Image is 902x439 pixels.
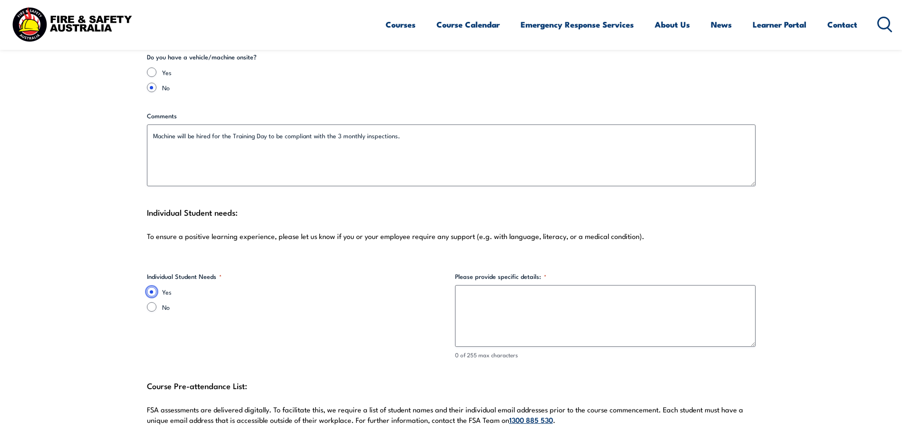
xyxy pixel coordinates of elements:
a: About Us [655,12,690,37]
a: Contact [827,12,857,37]
div: Course Pre-attendance List: [147,379,756,437]
a: 1300 885 530 [509,414,553,425]
label: No [162,83,345,92]
label: Please provide specific details: [455,272,756,281]
a: Emergency Response Services [521,12,634,37]
p: To ensure a positive learning experience, please let us know if you or your employee require any ... [147,231,756,241]
div: 0 of 255 max characters [455,351,756,360]
label: Comments [147,111,756,121]
a: Course Calendar [436,12,500,37]
legend: Individual Student Needs [147,272,222,281]
a: News [711,12,732,37]
div: Individual Student needs: [147,205,756,253]
label: Yes [162,287,447,296]
label: Yes [162,67,345,77]
legend: Do you have a vehicle/machine onsite? [147,52,257,62]
a: Courses [386,12,416,37]
label: No [162,302,447,312]
p: FSA assessments are delivered digitally. To facilitate this, we require a list of student names a... [147,405,756,425]
a: Learner Portal [753,12,806,37]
